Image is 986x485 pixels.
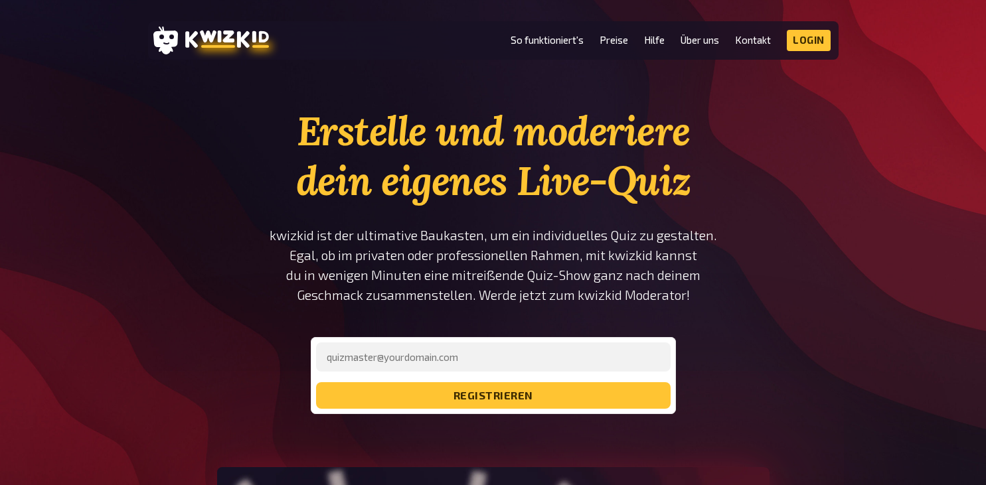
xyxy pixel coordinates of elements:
[269,106,718,206] h1: Erstelle und moderiere dein eigenes Live-Quiz
[316,342,671,372] input: quizmaster@yourdomain.com
[681,35,719,46] a: Über uns
[735,35,771,46] a: Kontakt
[269,226,718,305] p: kwizkid ist der ultimative Baukasten, um ein individuelles Quiz zu gestalten. Egal, ob im private...
[600,35,628,46] a: Preise
[316,382,671,409] button: registrieren
[787,30,831,51] a: Login
[644,35,665,46] a: Hilfe
[511,35,584,46] a: So funktioniert's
